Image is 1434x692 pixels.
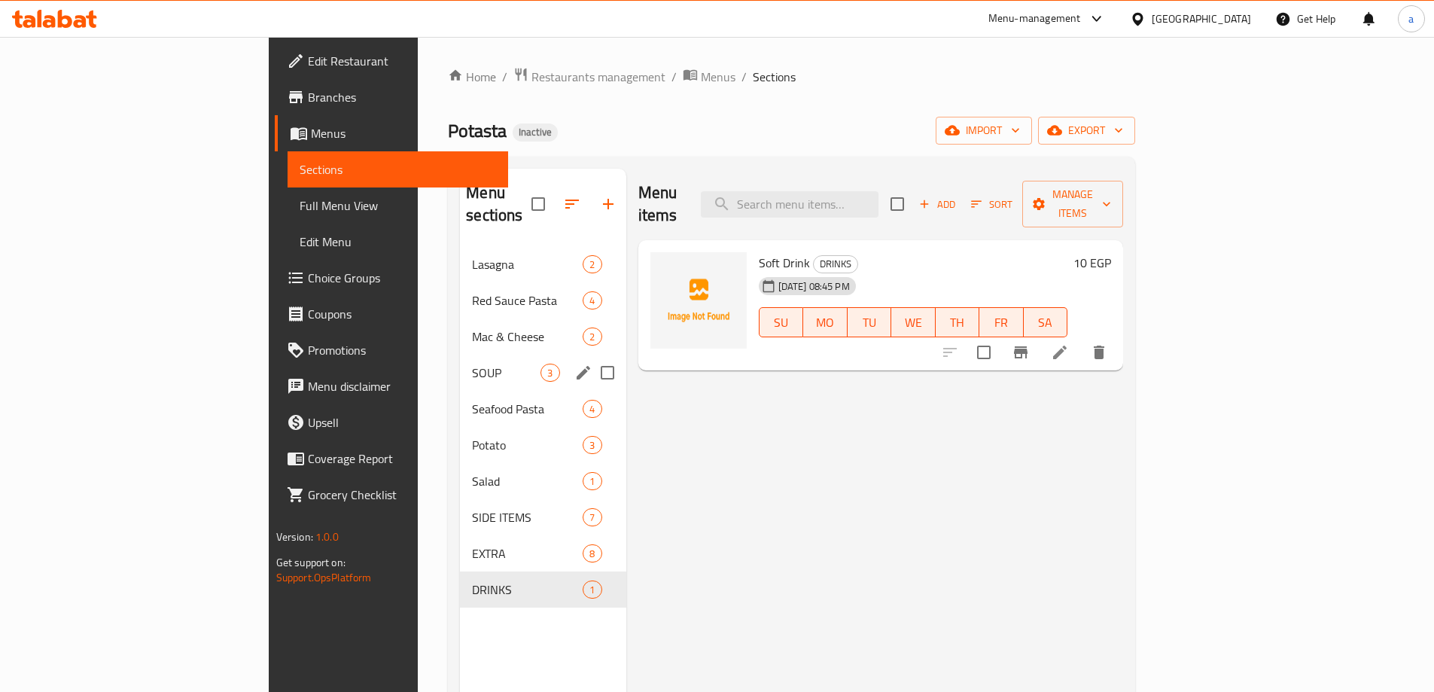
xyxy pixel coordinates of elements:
[300,197,496,215] span: Full Menu View
[936,307,980,337] button: TH
[968,337,1000,368] span: Select to update
[275,79,508,115] a: Branches
[460,240,626,614] nav: Menu sections
[460,391,626,427] div: Seafood Pasta4
[308,269,496,287] span: Choice Groups
[1408,11,1414,27] span: a
[583,547,601,561] span: 8
[1050,121,1123,140] span: export
[891,307,936,337] button: WE
[522,188,554,220] span: Select all sections
[472,364,540,382] span: SOUP
[472,436,583,454] div: Potato
[275,296,508,332] a: Coupons
[472,291,583,309] span: Red Sauce Pasta
[472,255,583,273] span: Lasagna
[308,413,496,431] span: Upsell
[913,193,961,216] span: Add item
[276,527,313,547] span: Version:
[308,450,496,468] span: Coverage Report
[311,124,496,142] span: Menus
[854,312,886,334] span: TU
[472,581,583,599] span: DRINKS
[917,196,958,213] span: Add
[583,402,601,416] span: 4
[308,486,496,504] span: Grocery Checklist
[308,377,496,395] span: Menu disclaimer
[583,438,601,453] span: 3
[472,544,583,562] span: EXTRA
[308,341,496,359] span: Promotions
[460,535,626,572] div: EXTRA8
[554,186,590,222] span: Sort sections
[460,499,626,535] div: SIDE ITEMS7
[572,361,595,384] button: edit
[472,508,583,526] span: SIDE ITEMS
[813,255,858,273] div: DRINKS
[308,88,496,106] span: Branches
[848,307,892,337] button: TU
[701,68,735,86] span: Menus
[308,305,496,323] span: Coupons
[300,233,496,251] span: Edit Menu
[583,291,601,309] div: items
[288,187,508,224] a: Full Menu View
[460,463,626,499] div: Salad1
[1152,11,1251,27] div: [GEOGRAPHIC_DATA]
[1003,334,1039,370] button: Branch-specific-item
[583,330,601,344] span: 2
[315,527,339,547] span: 1.0.0
[583,436,601,454] div: items
[275,260,508,296] a: Choice Groups
[275,404,508,441] a: Upsell
[942,312,974,334] span: TH
[583,255,601,273] div: items
[531,68,665,86] span: Restaurants management
[961,193,1022,216] span: Sort items
[753,68,796,86] span: Sections
[460,282,626,319] div: Red Sauce Pasta4
[701,191,878,218] input: search
[583,294,601,308] span: 4
[583,544,601,562] div: items
[288,151,508,187] a: Sections
[683,67,735,87] a: Menus
[913,193,961,216] button: Add
[308,52,496,70] span: Edit Restaurant
[583,508,601,526] div: items
[1024,307,1068,337] button: SA
[971,196,1012,213] span: Sort
[460,427,626,463] div: Potato3
[979,307,1024,337] button: FR
[881,188,913,220] span: Select section
[448,67,1135,87] nav: breadcrumb
[275,368,508,404] a: Menu disclaimer
[460,319,626,355] div: Mac & Cheese2
[1051,343,1069,361] a: Edit menu item
[741,68,747,86] li: /
[671,68,677,86] li: /
[988,10,1081,28] div: Menu-management
[772,279,856,294] span: [DATE] 08:45 PM
[766,312,797,334] span: SU
[276,568,372,587] a: Support.OpsPlatform
[275,441,508,477] a: Coverage Report
[897,312,930,334] span: WE
[583,328,601,346] div: items
[759,251,810,274] span: Soft Drink
[472,472,583,490] span: Salad
[583,474,601,489] span: 1
[460,572,626,608] div: DRINKS1
[1030,312,1062,334] span: SA
[472,400,583,418] span: Seafood Pasta
[650,252,747,349] img: Soft Drink
[541,366,559,380] span: 3
[540,364,559,382] div: items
